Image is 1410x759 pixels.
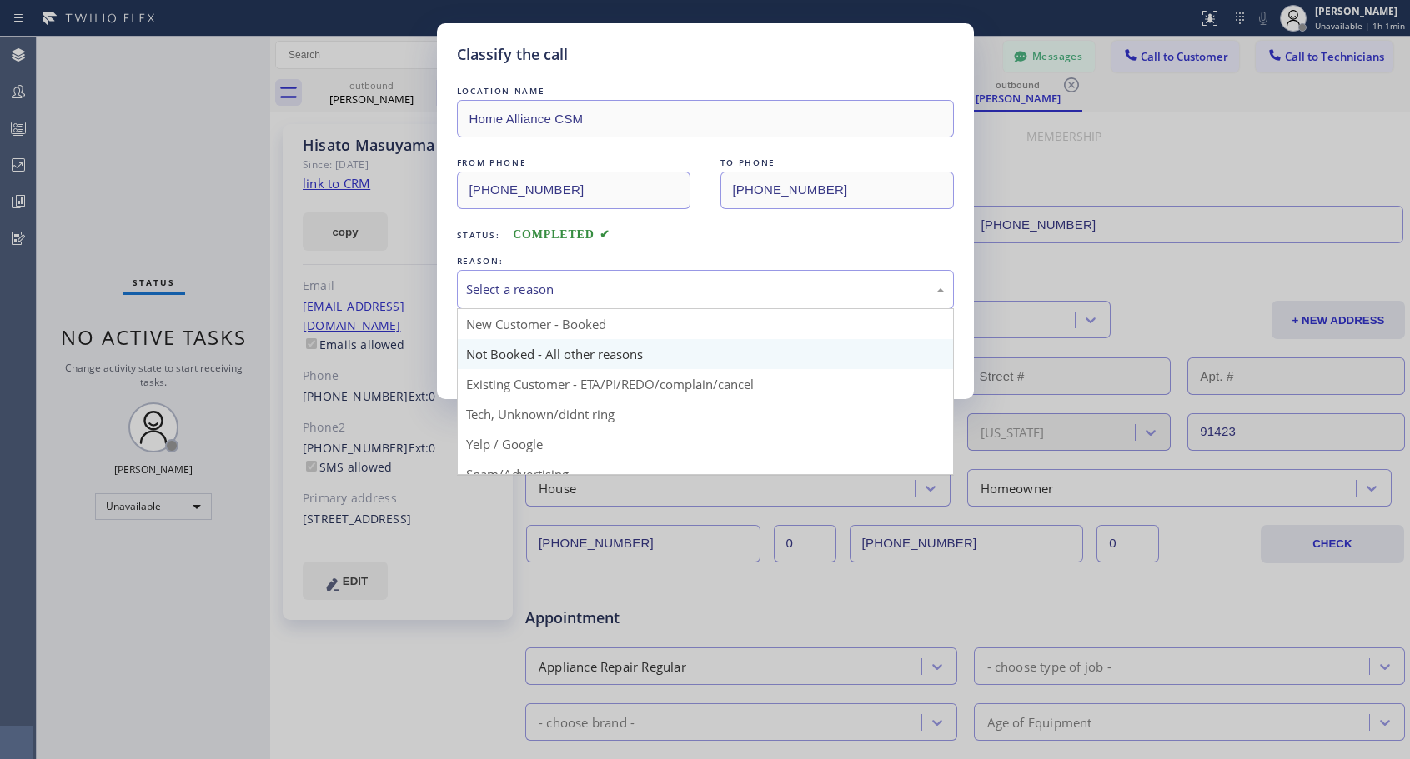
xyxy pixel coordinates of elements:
[458,399,953,429] div: Tech, Unknown/didnt ring
[457,252,954,270] div: REASON:
[458,369,953,399] div: Existing Customer - ETA/PI/REDO/complain/cancel
[720,172,954,209] input: To phone
[457,82,954,100] div: LOCATION NAME
[458,309,953,339] div: New Customer - Booked
[466,280,945,299] div: Select a reason
[457,43,568,66] h5: Classify the call
[513,228,610,241] span: COMPLETED
[458,429,953,459] div: Yelp / Google
[458,339,953,369] div: Not Booked - All other reasons
[457,172,690,209] input: From phone
[720,154,954,172] div: TO PHONE
[457,154,690,172] div: FROM PHONE
[457,229,500,241] span: Status:
[458,459,953,489] div: Spam/Advertising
